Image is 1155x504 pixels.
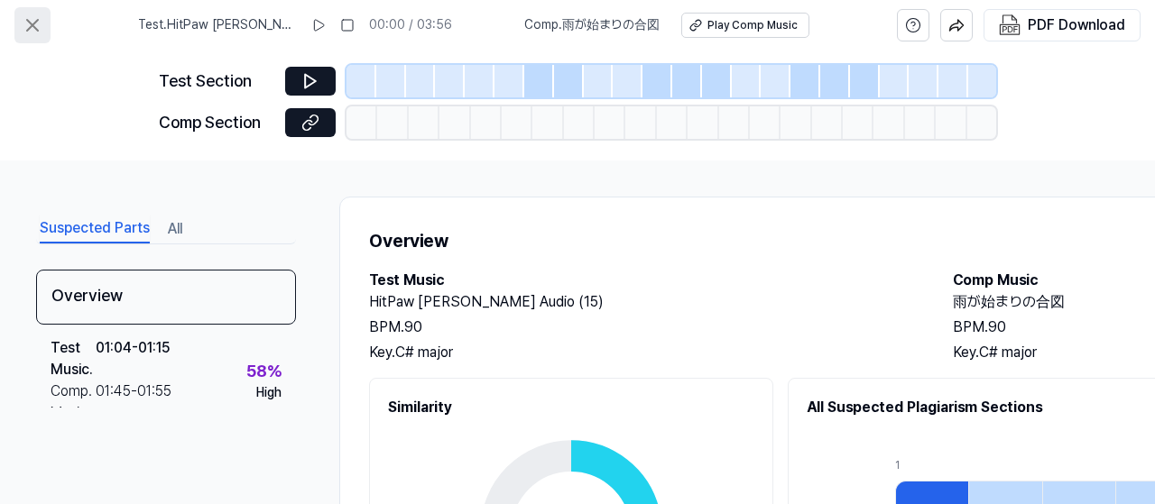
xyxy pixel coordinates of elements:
[905,16,921,34] svg: help
[96,337,170,380] div: 01:04 - 01:15
[369,342,917,363] div: Key. C# major
[369,291,917,313] h2: HitPaw [PERSON_NAME] Audio (15)
[159,69,274,95] div: Test Section
[369,270,917,291] h2: Test Music
[36,270,296,325] div: Overview
[51,337,96,380] div: Test Music .
[138,16,297,34] span: Test . HitPaw [PERSON_NAME] Audio (15)
[681,13,809,38] button: Play Comp Music
[707,18,798,33] div: Play Comp Music
[895,458,968,473] div: 1
[159,110,274,136] div: Comp Section
[369,16,452,34] div: 00:00 / 03:56
[995,10,1129,41] button: PDF Download
[1028,14,1125,37] div: PDF Download
[168,215,182,243] button: All
[897,9,929,41] button: help
[388,397,754,418] h2: Similarity
[51,380,96,424] div: Comp. Music .
[40,215,150,243] button: Suspected Parts
[948,17,965,33] img: share
[96,380,171,424] div: 01:45 - 01:55
[999,14,1021,36] img: PDF Download
[369,316,917,338] div: BPM. 90
[524,16,660,34] span: Comp . 雨が始まりの合図
[256,384,282,402] div: High
[246,359,282,385] div: 58 %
